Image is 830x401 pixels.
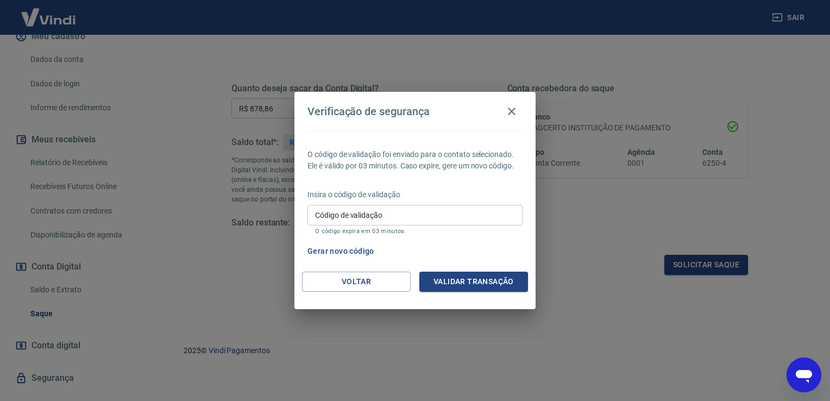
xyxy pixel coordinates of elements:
[307,105,430,118] h4: Verificação de segurança
[307,189,523,200] p: Insira o código de validação
[303,241,379,261] button: Gerar novo código
[315,228,515,235] p: O código expira em 03 minutos.
[419,272,528,292] button: Validar transação
[787,358,821,392] iframe: Botão para abrir a janela de mensagens
[307,149,523,172] p: O código de validação foi enviado para o contato selecionado. Ele é válido por 03 minutos. Caso e...
[302,272,411,292] button: Voltar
